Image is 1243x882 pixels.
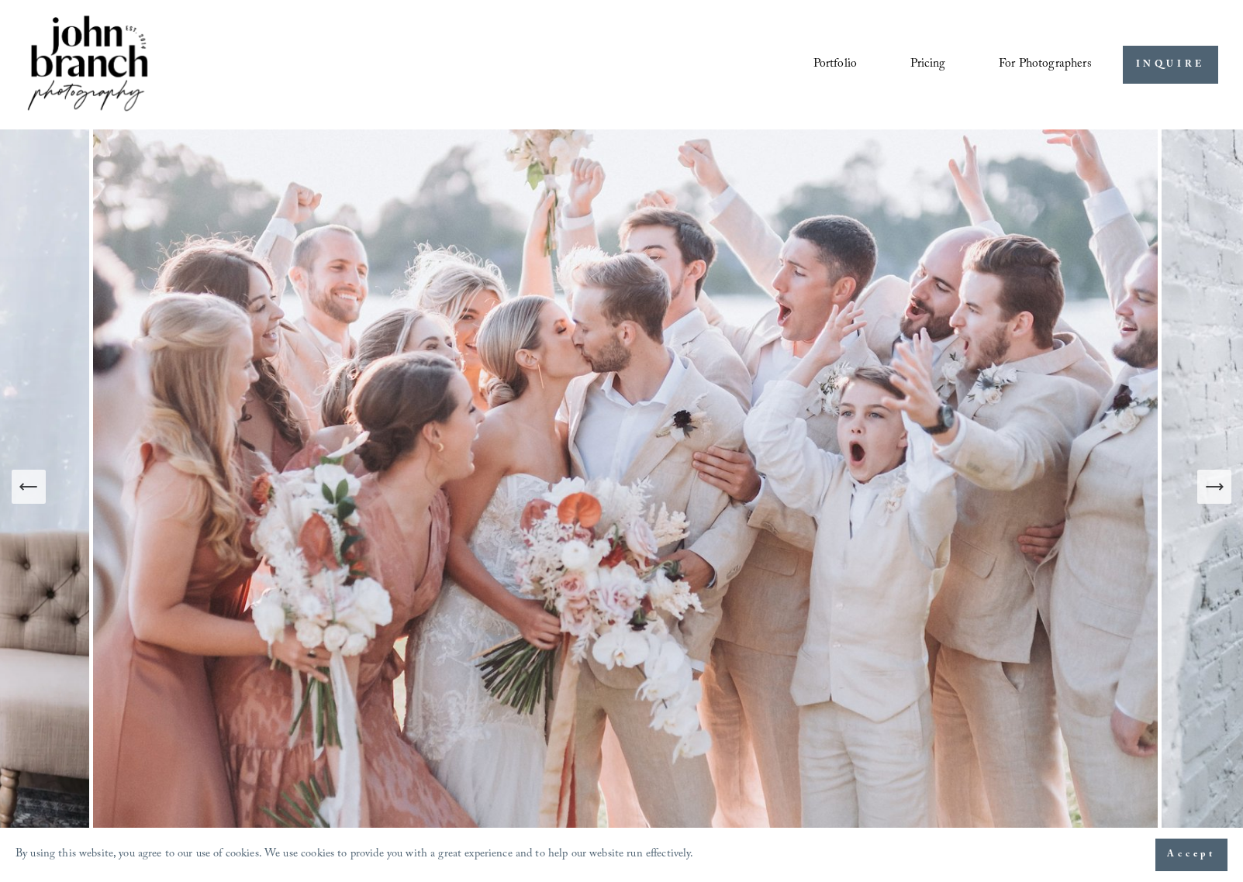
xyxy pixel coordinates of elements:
[910,51,945,78] a: Pricing
[1197,470,1231,504] button: Next Slide
[1155,839,1227,871] button: Accept
[1123,46,1218,84] a: INQUIRE
[999,51,1092,78] a: folder dropdown
[12,470,46,504] button: Previous Slide
[813,51,857,78] a: Portfolio
[999,53,1092,77] span: For Photographers
[16,844,694,866] p: By using this website, you agree to our use of cookies. We use cookies to provide you with a grea...
[25,12,150,117] img: John Branch IV Photography
[89,129,1162,844] img: A wedding party celebrating outdoors, featuring a bride and groom kissing amidst cheering bridesm...
[1167,847,1216,863] span: Accept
